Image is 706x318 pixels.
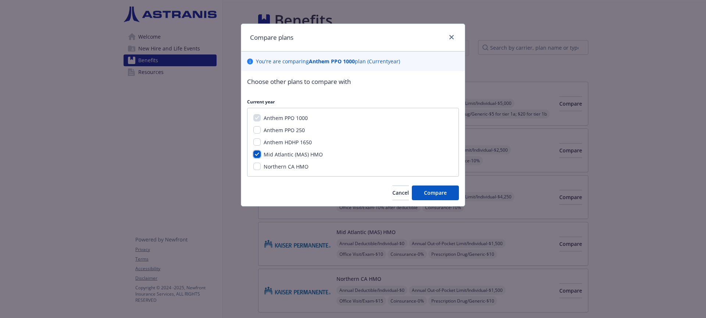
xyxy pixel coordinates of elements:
[256,57,400,65] p: You ' re are comparing plan ( Current year)
[247,99,459,105] p: Current year
[250,33,293,42] h1: Compare plans
[447,33,456,42] a: close
[264,114,308,121] span: Anthem PPO 1000
[264,163,309,170] span: Northern CA HMO
[264,151,323,158] span: Mid Atlantic (MAS) HMO
[309,58,355,65] b: Anthem PPO 1000
[264,139,312,146] span: Anthem HDHP 1650
[412,185,459,200] button: Compare
[392,189,409,196] span: Cancel
[424,189,447,196] span: Compare
[264,127,305,134] span: Anthem PPO 250
[247,77,459,86] p: Choose other plans to compare with
[392,185,409,200] button: Cancel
